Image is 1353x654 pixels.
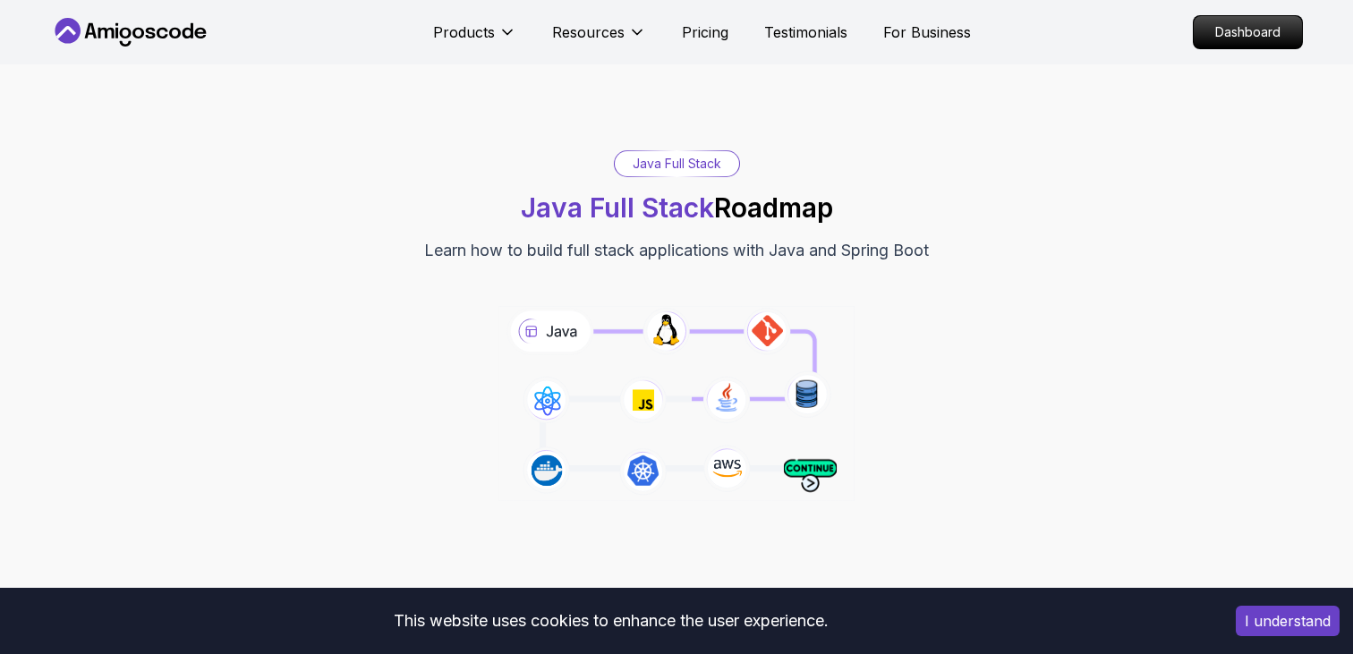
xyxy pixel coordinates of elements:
[13,601,1209,641] div: This website uses cookies to enhance the user experience.
[433,21,495,43] p: Products
[1194,16,1302,48] p: Dashboard
[433,21,516,57] button: Products
[682,21,728,43] a: Pricing
[552,21,625,43] p: Resources
[1236,606,1340,636] button: Accept cookies
[521,191,714,224] span: Java Full Stack
[1193,15,1303,49] a: Dashboard
[552,21,646,57] button: Resources
[521,191,833,224] h1: Roadmap
[615,151,739,176] div: Java Full Stack
[883,21,971,43] a: For Business
[764,21,847,43] a: Testimonials
[424,238,929,263] p: Learn how to build full stack applications with Java and Spring Boot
